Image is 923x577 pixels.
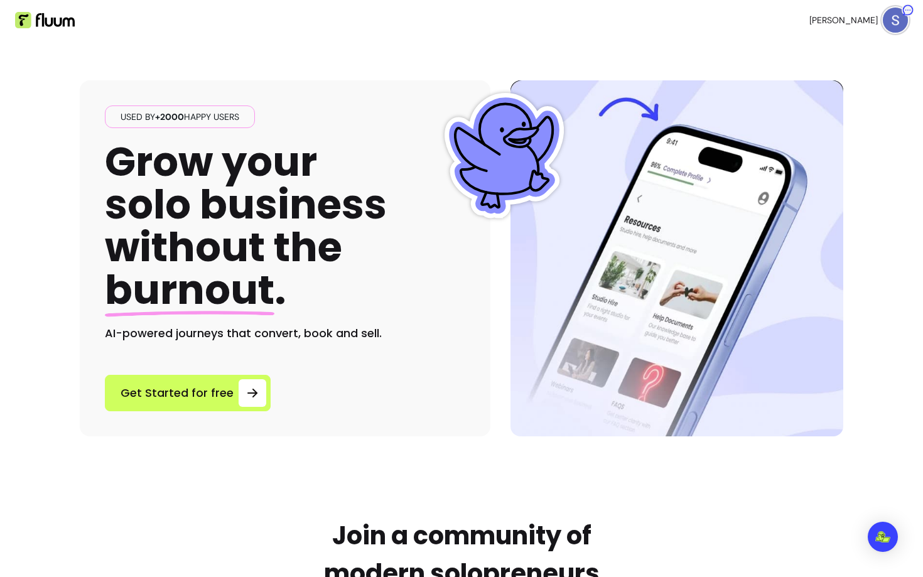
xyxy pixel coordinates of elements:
img: Fluum Duck sticker [441,93,567,218]
img: avatar [883,8,908,33]
span: +2000 [155,111,184,122]
h1: Grow your solo business without the . [105,141,387,312]
span: Used by happy users [116,111,244,123]
h2: AI-powered journeys that convert, book and sell. [105,325,465,342]
a: Get Started for free [105,375,271,411]
span: burnout [105,262,274,318]
span: Get Started for free [121,384,234,402]
img: Fluum Logo [15,12,75,28]
img: Hero [510,80,843,436]
div: Open Intercom Messenger [868,522,898,552]
button: avatar[PERSON_NAME] [809,8,908,33]
span: [PERSON_NAME] [809,14,878,26]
